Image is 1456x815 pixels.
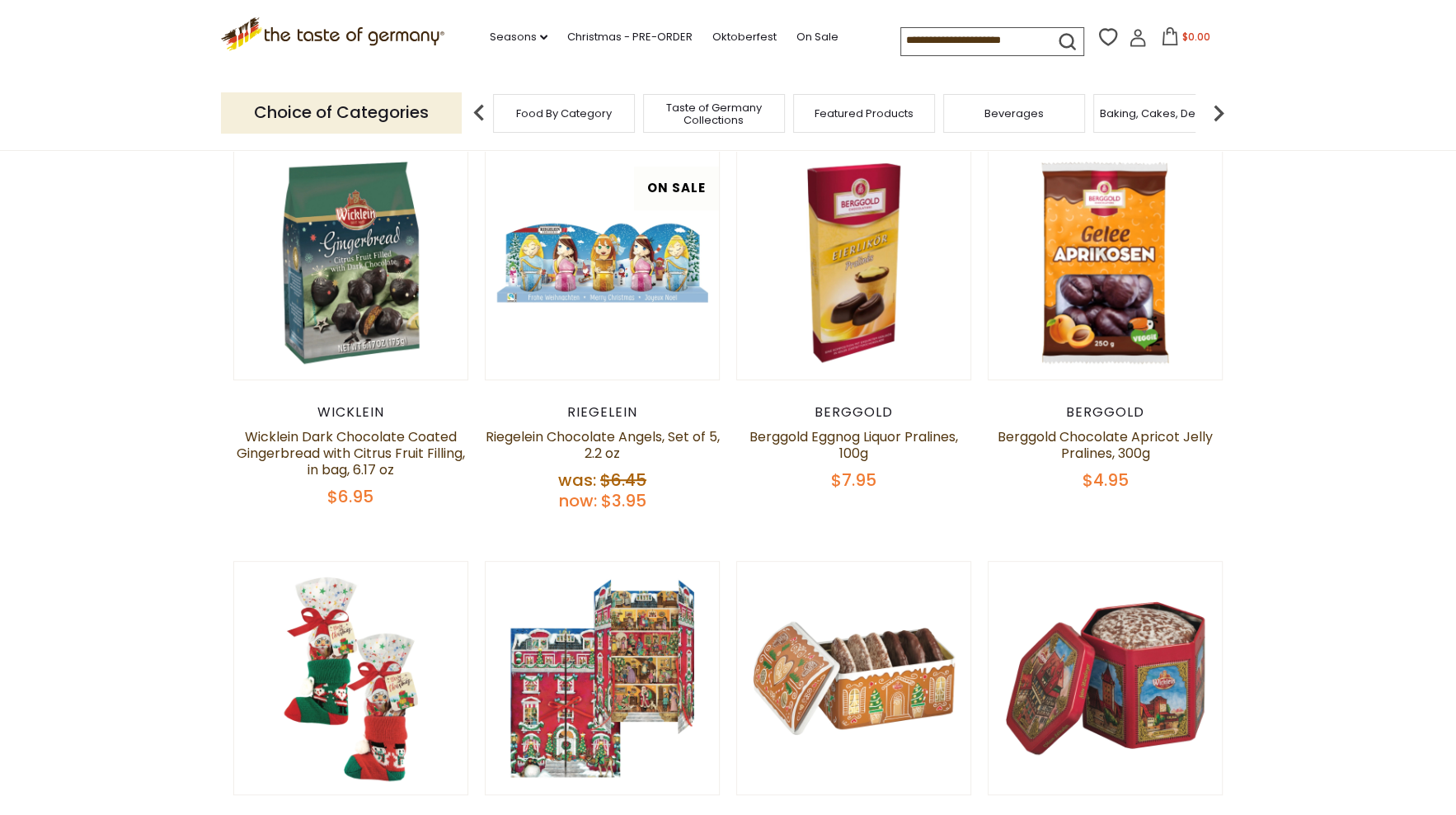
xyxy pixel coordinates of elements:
a: Wicklein Dark Chocolate Coated Gingerbread with Citrus Fruit Filling, in bag, 6.17 oz [237,427,465,479]
img: Wicklein Dark Chocolate Coated Gingerbread with Citrus Fruit Filling, in bag, 6.17 oz [234,146,467,379]
a: Beverages [984,107,1044,120]
a: Berggold Chocolate Apricot Jelly Pralines, 300g [998,427,1213,463]
label: Was: [558,469,596,492]
a: Food By Category [516,107,612,120]
img: Wicklein Gingerbread House Musical Tin with Elisen Lebkuchen, min. 25% nuts, 10.06 oz [737,562,970,795]
img: Berggold Eggnog Liquor Pralines, 100g [737,146,970,379]
img: Windel Manor House Advent Calendar, 2.6 oz [486,562,719,795]
img: Riegelein Chocolate Angels, Set of 5, 2.2 oz [486,146,719,379]
a: On Sale [796,28,838,46]
img: Windel Christmas Stocking (Assorted Chocolates & Candy), 3.6 oz [234,562,467,795]
img: previous arrow [463,97,496,130]
span: $6.45 [600,469,646,492]
div: Berggold [988,404,1223,421]
span: $4.95 [1083,469,1129,492]
img: next arrow [1202,97,1235,130]
img: Wicklein Red Hex Tin with assorted Oblaten Lebkuchen - 14%. Nuts, 7.05oz [989,562,1222,795]
p: Choice of Categories [221,92,462,133]
label: Now: [558,489,596,512]
a: Berggold Eggnog Liquor Pralines, 100g [749,427,958,463]
a: Seasons [490,28,547,46]
a: Riegelein Chocolate Angels, Set of 5, 2.2 oz [485,427,719,463]
div: Riegelein [485,404,720,421]
a: Christmas - PRE-ORDER [567,28,693,46]
span: $7.95 [831,469,876,492]
div: Berggold [736,404,971,421]
span: $3.95 [600,489,646,512]
img: Berggold Chocolate Apricot Jelly Pralines, 300g [989,146,1222,379]
button: $0.00 [1150,27,1220,52]
div: Wicklein [233,404,468,421]
a: Featured Products [815,107,914,120]
a: Baking, Cakes, Desserts [1100,107,1228,120]
span: $0.00 [1182,30,1210,44]
a: Oktoberfest [712,28,777,46]
span: $6.95 [327,485,373,508]
a: Taste of Germany Collections [648,101,780,126]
